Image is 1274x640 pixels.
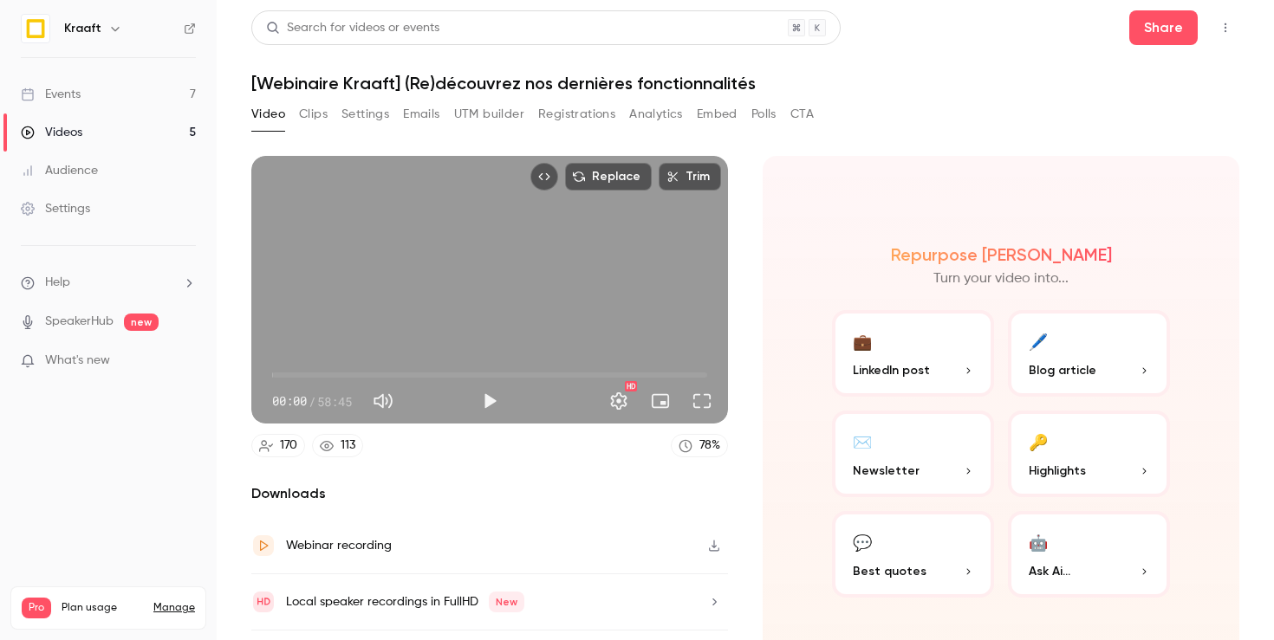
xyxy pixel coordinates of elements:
span: new [124,314,159,331]
span: Best quotes [853,562,926,580]
button: Registrations [538,100,615,128]
div: 113 [341,436,355,455]
button: Turn on miniplayer [643,384,678,418]
div: 🔑 [1029,428,1048,455]
span: Highlights [1029,462,1086,480]
p: Turn your video into... [933,268,1069,289]
h2: Downloads [251,483,728,504]
span: Newsletter [853,462,920,480]
div: 78 % [699,436,720,455]
div: Events [21,86,81,103]
button: Clips [299,100,328,128]
div: 170 [280,436,297,455]
button: 🤖Ask Ai... [1008,511,1170,598]
span: Blog article [1029,361,1096,379]
button: CTA [790,100,814,128]
button: Embed [697,100,738,128]
button: Replace [565,163,652,191]
button: UTM builder [454,100,524,128]
li: help-dropdown-opener [21,274,196,292]
button: Full screen [685,384,719,418]
button: Analytics [629,100,683,128]
button: 💼LinkedIn post [832,310,994,397]
div: Audience [21,162,98,179]
span: Help [45,274,70,292]
button: 🖊️Blog article [1008,310,1170,397]
div: 🤖 [1029,528,1048,555]
div: Local speaker recordings in FullHD [286,592,524,612]
span: / [309,392,315,411]
h6: Kraaft [64,20,101,37]
div: Webinar recording [286,535,392,556]
div: ✉️ [853,428,872,455]
span: Pro [22,598,51,618]
button: 💬Best quotes [832,511,994,598]
button: Share [1129,10,1198,45]
div: Settings [21,200,90,217]
button: Trim [659,163,721,191]
button: Mute [366,384,400,418]
button: Settings [601,384,636,418]
h2: Repurpose [PERSON_NAME] [891,244,1112,265]
div: 00:00 [272,392,352,411]
img: Kraaft [22,15,49,42]
span: What's new [45,352,110,370]
span: New [489,592,524,612]
a: 78% [671,434,728,457]
span: LinkedIn post [853,361,930,379]
div: HD [625,381,637,391]
button: Emails [403,100,439,128]
div: Videos [21,124,82,141]
a: 170 [251,434,305,457]
iframe: Noticeable Trigger [175,353,196,369]
span: Plan usage [62,601,143,615]
a: SpeakerHub [45,313,114,331]
span: Ask Ai... [1029,562,1070,580]
div: Search for videos or events [266,19,439,37]
button: Settings [341,100,389,128]
a: Manage [153,601,195,615]
button: Play [472,384,507,418]
button: ✉️Newsletter [832,411,994,497]
a: 113 [312,434,363,457]
button: 🔑Highlights [1008,411,1170,497]
h1: [Webinaire Kraaft] (Re)découvrez nos dernières fonctionnalités [251,73,1239,94]
span: 58:45 [317,392,352,411]
div: 💼 [853,327,872,354]
div: 💬 [853,528,872,555]
button: Embed video [530,163,558,191]
button: Polls [751,100,777,128]
span: 00:00 [272,392,307,411]
button: Top Bar Actions [1212,14,1239,42]
div: 🖊️ [1029,327,1048,354]
button: Video [251,100,285,128]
